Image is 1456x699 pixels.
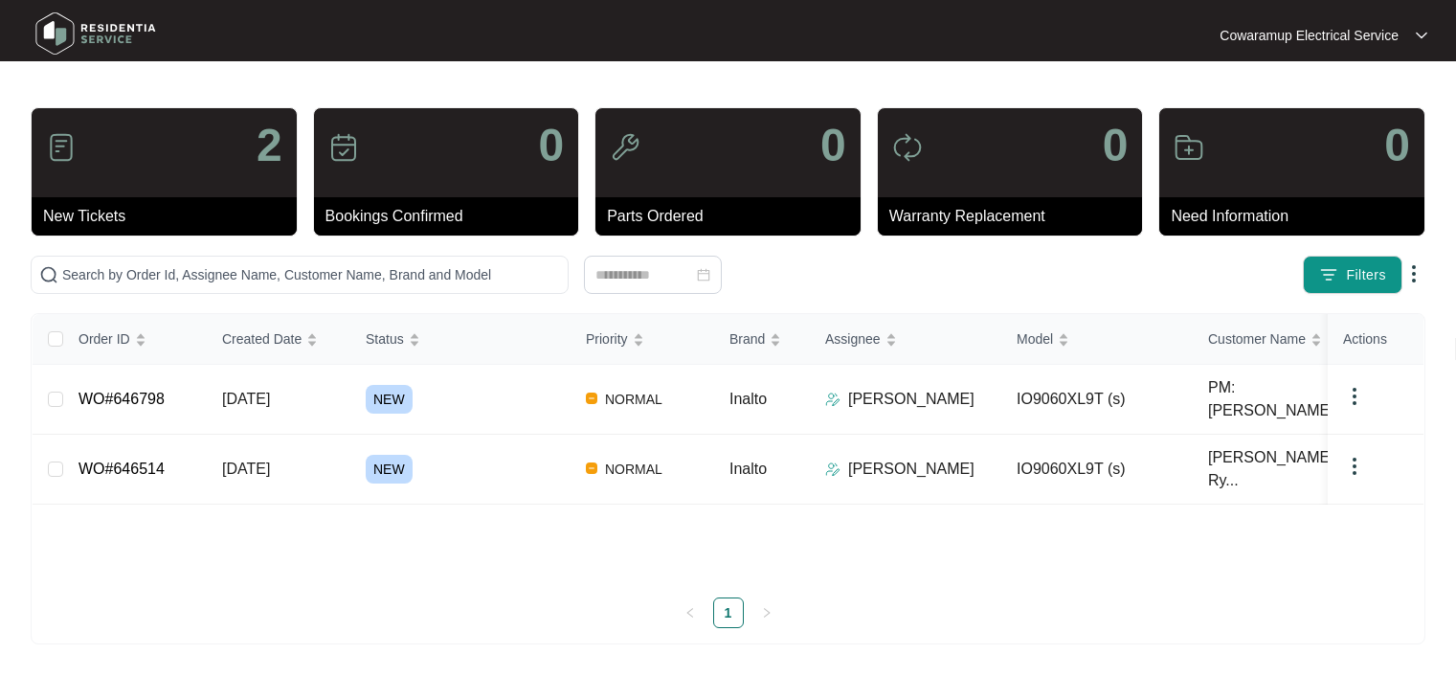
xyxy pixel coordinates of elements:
[1343,385,1366,408] img: dropdown arrow
[825,392,840,407] img: Assigner Icon
[538,123,564,169] p: 0
[1346,265,1386,285] span: Filters
[29,5,163,62] img: residentia service logo
[1001,435,1193,505] td: IO9060XL9T (s)
[43,205,297,228] p: New Tickets
[825,328,881,349] span: Assignee
[1208,376,1359,422] span: PM: [PERSON_NAME]...
[586,328,628,349] span: Priority
[1001,365,1193,435] td: IO9060XL9T (s)
[39,265,58,284] img: search-icon
[1402,262,1425,285] img: dropdown arrow
[607,205,861,228] p: Parts Ordered
[1328,314,1423,365] th: Actions
[892,132,923,163] img: icon
[713,598,744,628] li: 1
[63,314,207,365] th: Order ID
[684,607,696,619] span: left
[586,393,597,404] img: Vercel Logo
[586,462,597,474] img: Vercel Logo
[1208,328,1306,349] span: Customer Name
[207,314,350,365] th: Created Date
[1103,123,1129,169] p: 0
[222,391,270,407] span: [DATE]
[1319,265,1338,284] img: filter icon
[350,314,571,365] th: Status
[222,461,270,477] span: [DATE]
[1001,314,1193,365] th: Model
[848,388,974,411] p: [PERSON_NAME]
[1174,132,1204,163] img: icon
[751,598,782,628] li: Next Page
[1303,256,1402,294] button: filter iconFilters
[597,458,670,481] span: NORMAL
[366,328,404,349] span: Status
[366,455,413,484] span: NEW
[675,598,706,628] li: Previous Page
[848,458,974,481] p: [PERSON_NAME]
[62,264,560,285] input: Search by Order Id, Assignee Name, Customer Name, Brand and Model
[1208,446,1359,492] span: [PERSON_NAME] & Ry...
[1017,328,1053,349] span: Model
[1416,31,1427,40] img: dropdown arrow
[46,132,77,163] img: icon
[78,461,165,477] a: WO#646514
[761,607,773,619] span: right
[78,391,165,407] a: WO#646798
[1384,123,1410,169] p: 0
[729,328,765,349] span: Brand
[257,123,282,169] p: 2
[729,391,767,407] span: Inalto
[1220,26,1399,45] p: Cowaramup Electrical Service
[571,314,714,365] th: Priority
[714,598,743,627] a: 1
[714,314,810,365] th: Brand
[325,205,579,228] p: Bookings Confirmed
[597,388,670,411] span: NORMAL
[1343,455,1366,478] img: dropdown arrow
[328,132,359,163] img: icon
[78,328,130,349] span: Order ID
[810,314,1001,365] th: Assignee
[751,598,782,628] button: right
[610,132,640,163] img: icon
[222,328,302,349] span: Created Date
[1193,314,1384,365] th: Customer Name
[825,462,840,477] img: Assigner Icon
[729,461,767,477] span: Inalto
[1171,205,1424,228] p: Need Information
[820,123,846,169] p: 0
[889,205,1143,228] p: Warranty Replacement
[366,385,413,414] span: NEW
[675,598,706,628] button: left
